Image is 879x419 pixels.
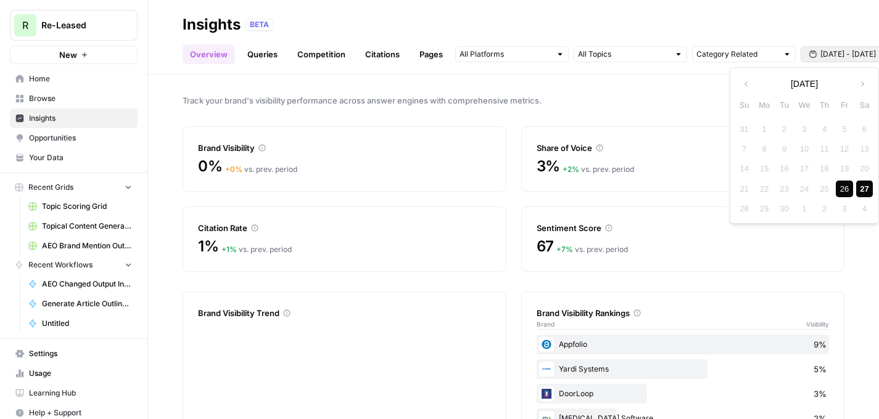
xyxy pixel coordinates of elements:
div: Not available Saturday, September 13th, 2025 [856,140,873,157]
div: Not available Tuesday, September 16th, 2025 [776,160,793,177]
div: Not available Monday, September 22nd, 2025 [756,181,773,197]
a: AEO Changed Output Instructions [23,274,138,294]
div: Brand Visibility [198,142,491,154]
span: New [59,49,77,61]
input: All Platforms [460,48,551,60]
div: Not available Saturday, October 4th, 2025 [856,200,873,217]
span: Home [29,73,132,84]
div: Sentiment Score [537,222,830,234]
div: Not available Sunday, August 31st, 2025 [736,121,753,137]
span: Recent Grids [28,182,73,193]
span: Track your brand's visibility performance across answer engines with comprehensive metrics. [183,94,844,107]
span: 3% [537,157,561,176]
button: Workspace: Re-Leased [10,10,138,41]
span: Re-Leased [41,19,116,31]
div: Not available Thursday, September 25th, 2025 [816,181,833,197]
div: Not available Saturday, September 6th, 2025 [856,121,873,137]
span: Opportunities [29,132,132,144]
input: Category Related [696,48,778,60]
a: Learning Hub [10,383,138,403]
a: Home [10,69,138,89]
div: Not available Friday, October 3rd, 2025 [836,200,852,217]
div: Not available Sunday, September 28th, 2025 [736,200,753,217]
div: Not available Tuesday, September 30th, 2025 [776,200,793,217]
div: vs. prev. period [221,244,292,255]
div: We [796,97,812,113]
div: Yardi Systems [537,359,830,379]
span: Your Data [29,152,132,163]
div: Not available Monday, September 8th, 2025 [756,140,773,157]
a: Usage [10,364,138,383]
a: Pages [412,44,450,64]
input: All Topics [578,48,669,60]
span: R [22,18,28,33]
a: Insights [10,108,138,128]
div: Th [816,97,833,113]
span: Visibility [806,319,829,329]
span: Untitled [42,318,132,329]
div: vs. prev. period [563,164,634,175]
span: 5% [814,363,827,375]
span: Recent Workflows [28,259,93,271]
div: BETA [246,18,273,31]
button: New [10,46,138,64]
div: Citation Rate [198,222,491,234]
div: DoorLoop [537,384,830,404]
div: Tu [776,97,793,113]
div: Fr [836,97,852,113]
div: Not available Tuesday, September 2nd, 2025 [776,121,793,137]
span: + 7 % [556,245,573,254]
a: Overview [183,44,235,64]
div: Not available Wednesday, September 24th, 2025 [796,181,812,197]
div: Not available Thursday, September 11th, 2025 [816,140,833,157]
div: Not available Friday, September 12th, 2025 [836,140,852,157]
div: Not available Tuesday, September 9th, 2025 [776,140,793,157]
span: Topical Content Generation Grid [42,221,132,232]
img: m7l27b1qj5qf6sl122m6v09vyu0s [539,362,554,376]
div: Not available Friday, September 5th, 2025 [836,121,852,137]
button: Recent Workflows [10,256,138,274]
div: Choose Friday, September 26th, 2025 [836,181,852,197]
a: Queries [240,44,285,64]
a: Settings [10,344,138,364]
span: Insights [29,113,132,124]
span: Help + Support [29,407,132,418]
div: month 2025-09 [734,119,874,219]
div: Not available Thursday, October 2nd, 2025 [816,200,833,217]
a: Browse [10,89,138,108]
span: Usage [29,368,132,379]
img: fe3faw8jaht5xv2lrv8zgeseqims [539,386,554,401]
div: Su [736,97,753,113]
span: 0% [198,157,223,176]
span: 9% [814,338,827,351]
div: Not available Sunday, September 21st, 2025 [736,181,753,197]
a: AEO Brand Mention Outreach [23,236,138,256]
div: Not available Wednesday, September 17th, 2025 [796,160,812,177]
span: 67 [537,237,555,256]
div: Brand Visibility Rankings [537,307,830,319]
div: Mo [756,97,773,113]
div: vs. prev. period [556,244,628,255]
button: Recent Grids [10,178,138,197]
div: [DATE] - [DATE] [730,67,879,224]
span: 1% [198,237,219,256]
div: Not available Sunday, September 7th, 2025 [736,140,753,157]
a: Untitled [23,314,138,333]
span: [DATE] [791,78,818,90]
div: Appfolio [537,335,830,354]
div: vs. prev. period [225,164,297,175]
span: Generate Article Outline + Deep Research [42,298,132,309]
div: Not available Wednesday, October 1st, 2025 [796,200,812,217]
div: Not available Wednesday, September 10th, 2025 [796,140,812,157]
span: Browse [29,93,132,104]
span: + 1 % [221,245,237,254]
span: Topic Scoring Grid [42,201,132,212]
div: Not available Friday, September 19th, 2025 [836,160,852,177]
a: Topic Scoring Grid [23,197,138,216]
div: Sa [856,97,873,113]
a: Topical Content Generation Grid [23,216,138,236]
div: Insights [183,15,241,35]
div: Not available Wednesday, September 3rd, 2025 [796,121,812,137]
a: Citations [358,44,407,64]
div: Brand Visibility Trend [198,307,491,319]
